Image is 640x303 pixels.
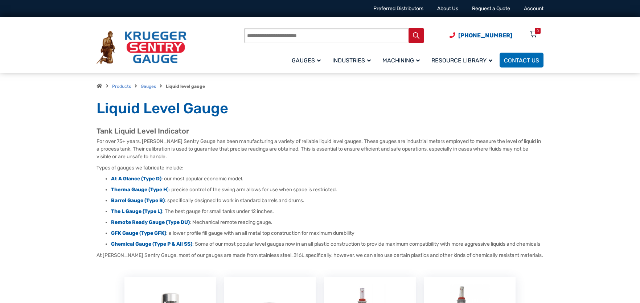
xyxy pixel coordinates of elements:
li: : precise control of the swing arm allows for use when space is restricted. [111,186,543,193]
a: Phone Number (920) 434-8860 [450,31,512,40]
span: Gauges [292,57,321,64]
a: Gauges [141,84,156,89]
strong: Therma Gauge (Type H [111,187,167,193]
img: Krueger Sentry Gauge [97,31,186,64]
a: At A Glance (Type D) [111,176,161,182]
a: GFK Gauge (Type GFK) [111,230,166,236]
span: [PHONE_NUMBER] [458,32,512,39]
a: Products [112,84,131,89]
li: : specifically designed to work in standard barrels and drums. [111,197,543,204]
strong: Liquid level gauge [166,84,205,89]
a: Resource Library [427,52,500,69]
span: Contact Us [504,57,539,64]
a: Chemical Gauge (Type P & All SS) [111,241,192,247]
a: Industries [328,52,378,69]
a: Barrel Gauge (Type B) [111,197,165,204]
a: Remote Ready Gauge (Type DU) [111,219,190,225]
li: : Mechanical remote reading gauge. [111,219,543,226]
span: Resource Library [431,57,492,64]
p: At [PERSON_NAME] Sentry Gauge, most of our gauges are made from stainless steel, 316L specificall... [97,251,543,259]
a: Request a Quote [472,5,510,12]
p: Types of gauges we fabricate include: [97,164,543,172]
a: Contact Us [500,53,543,67]
a: The L Gauge (Type L) [111,208,162,214]
div: 0 [537,28,539,34]
li: : our most popular economic model. [111,175,543,183]
a: Machining [378,52,427,69]
a: About Us [437,5,458,12]
h1: Liquid Level Gauge [97,99,543,118]
p: For over 75+ years, [PERSON_NAME] Sentry Gauge has been manufacturing a variety of reliable liqui... [97,138,543,160]
a: Account [524,5,543,12]
h2: Tank Liquid Level Indicator [97,127,543,136]
span: Industries [332,57,371,64]
li: : a lower profile fill gauge with an all metal top construction for maximum durability [111,230,543,237]
a: Gauges [287,52,328,69]
span: Machining [382,57,420,64]
li: : The best gauge for small tanks under 12 inches. [111,208,543,215]
a: Therma Gauge (Type H) [111,187,169,193]
a: Preferred Distributors [373,5,423,12]
li: : Some of our most popular level gauges now in an all plastic construction to provide maximum com... [111,241,543,248]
